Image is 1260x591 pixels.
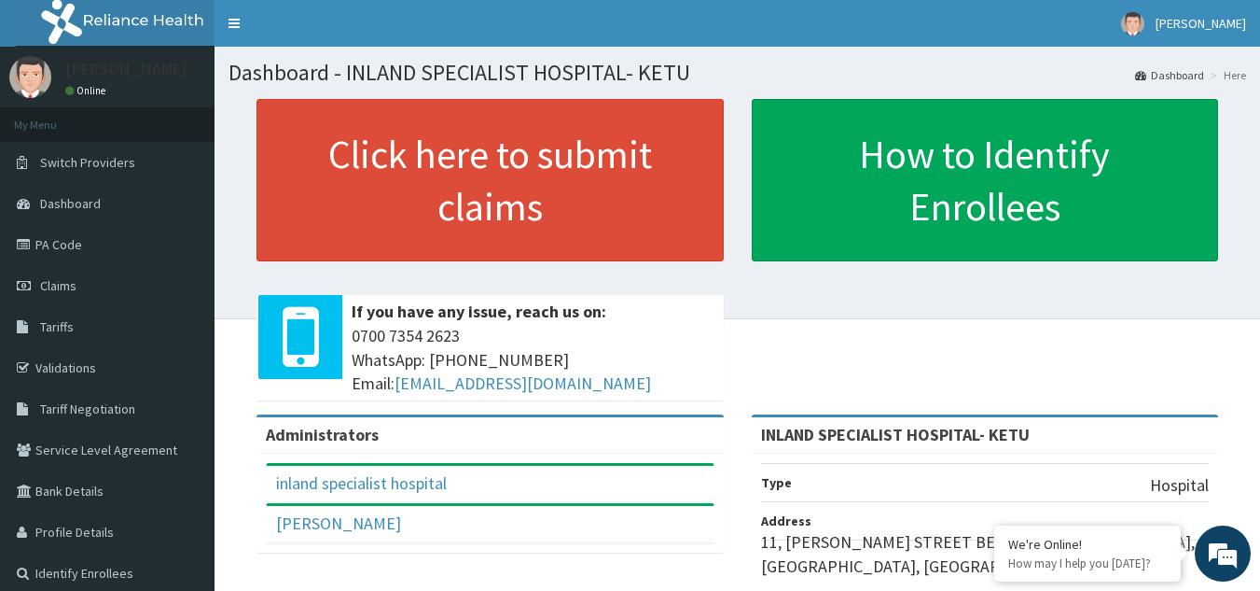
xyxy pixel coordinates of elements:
strong: INLAND SPECIALIST HOSPITAL- KETU [761,424,1030,445]
img: User Image [9,56,51,98]
span: Claims [40,277,76,294]
b: Address [761,513,811,529]
img: User Image [1121,12,1144,35]
span: Switch Providers [40,154,135,171]
li: Here [1206,67,1246,83]
p: [PERSON_NAME] [65,61,187,77]
a: Click here to submit claims [256,99,724,261]
h1: Dashboard - INLAND SPECIALIST HOSPITAL- KETU [228,61,1246,85]
b: Administrators [266,424,379,445]
span: 0700 7354 2623 WhatsApp: [PHONE_NUMBER] Email: [352,324,714,396]
span: [PERSON_NAME] [1156,15,1246,32]
b: Type [761,474,792,491]
a: [PERSON_NAME] [276,513,401,534]
span: Tariff Negotiation [40,401,135,417]
b: If you have any issue, reach us on: [352,301,606,322]
p: How may I help you today? [1008,556,1167,571]
a: How to Identify Enrollees [752,99,1219,261]
a: [EMAIL_ADDRESS][DOMAIN_NAME] [395,373,651,394]
span: Tariffs [40,318,74,335]
p: 11, [PERSON_NAME] STREET BEHIND [GEOGRAPHIC_DATA], [GEOGRAPHIC_DATA], [GEOGRAPHIC_DATA]. [761,530,1210,578]
a: Dashboard [1135,67,1204,83]
a: inland specialist hospital [276,472,447,494]
div: We're Online! [1008,536,1167,553]
a: Online [65,84,110,97]
p: Hospital [1150,473,1209,498]
span: Dashboard [40,195,101,212]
